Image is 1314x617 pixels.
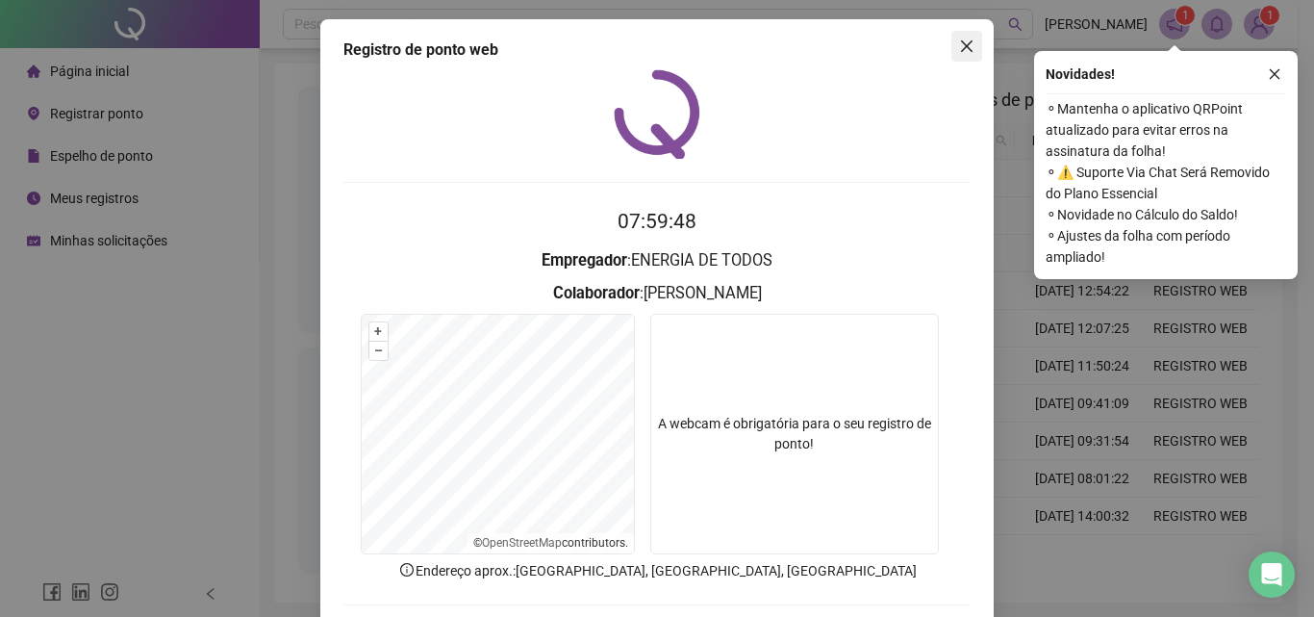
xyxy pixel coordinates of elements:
button: + [369,322,388,341]
div: Open Intercom Messenger [1249,552,1295,598]
li: © contributors. [473,536,628,550]
h3: : ENERGIA DE TODOS [343,248,971,273]
div: Registro de ponto web [343,39,971,62]
span: ⚬ Mantenha o aplicativo QRPoint atualizado para evitar erros na assinatura da folha! [1046,98,1286,162]
time: 07:59:48 [618,210,696,233]
strong: Empregador [542,251,627,270]
p: Endereço aprox. : [GEOGRAPHIC_DATA], [GEOGRAPHIC_DATA], [GEOGRAPHIC_DATA] [343,560,971,581]
span: Novidades ! [1046,64,1115,85]
span: ⚬ Ajustes da folha com período ampliado! [1046,225,1286,268]
a: OpenStreetMap [482,536,562,550]
h3: : [PERSON_NAME] [343,281,971,306]
span: close [959,39,974,54]
div: A webcam é obrigatória para o seu registro de ponto! [650,314,939,554]
img: QRPoint [614,69,700,159]
span: info-circle [398,561,416,578]
span: ⚬ Novidade no Cálculo do Saldo! [1046,204,1286,225]
span: ⚬ ⚠️ Suporte Via Chat Será Removido do Plano Essencial [1046,162,1286,204]
strong: Colaborador [553,284,640,302]
button: – [369,342,388,360]
button: Close [951,31,982,62]
span: close [1268,67,1281,81]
